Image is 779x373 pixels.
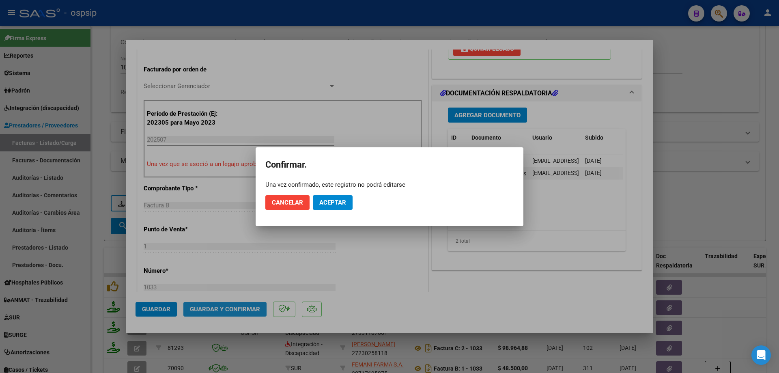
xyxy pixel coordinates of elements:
[272,199,303,206] span: Cancelar
[265,157,514,172] h2: Confirmar.
[265,181,514,189] div: Una vez confirmado, este registro no podrá editarse
[313,195,353,210] button: Aceptar
[751,345,771,365] div: Open Intercom Messenger
[265,195,310,210] button: Cancelar
[319,199,346,206] span: Aceptar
